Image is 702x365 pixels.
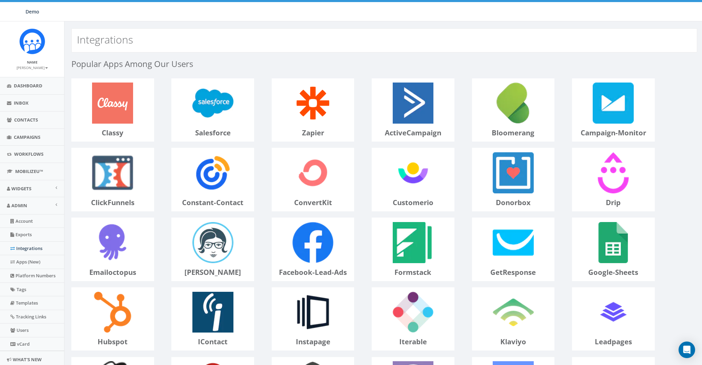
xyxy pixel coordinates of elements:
[19,28,45,54] img: Icon_1.png
[489,79,538,128] img: bloomerang-logo
[272,267,354,277] p: facebook-lead-ads
[15,168,43,174] span: MobilizeU™
[489,288,538,337] img: klaviyo-logo
[72,337,154,347] p: hubspot
[14,83,42,89] span: Dashboard
[572,267,654,277] p: google-sheets
[389,79,438,128] img: activeCampaign-logo
[472,128,554,138] p: bloomerang
[372,128,454,138] p: activeCampaign
[13,356,42,363] span: What's New
[72,267,154,277] p: emailoctopus
[288,288,338,337] img: instapage-logo
[372,337,454,347] p: iterable
[14,100,29,106] span: Inbox
[72,198,154,208] p: clickFunnels
[489,148,538,198] img: donorbox-logo
[272,128,354,138] p: zapier
[26,8,39,15] span: Demo
[88,288,138,337] img: hubspot-logo
[14,134,40,140] span: Campaigns
[77,34,133,45] h2: Integrations
[372,267,454,277] p: formstack
[272,198,354,208] p: convertKit
[14,117,38,123] span: Contacts
[88,218,138,267] img: emailoctopus-logo
[389,148,438,198] img: customerio-logo
[188,148,238,198] img: constant-contact-logo
[589,218,638,267] img: google-sheets-logo
[17,65,48,70] small: [PERSON_NAME]
[172,128,254,138] p: salesforce
[272,337,354,347] p: instapage
[472,198,554,208] p: donorbox
[72,128,154,138] p: classy
[489,218,538,267] img: getResponse-logo
[572,198,654,208] p: drip
[188,218,238,267] img: emma-logo
[589,148,638,198] img: drip-logo
[14,151,43,157] span: Workflows
[288,79,338,128] img: zapier-logo
[88,148,138,198] img: clickFunnels-logo
[188,288,238,337] img: iContact-logo
[11,185,31,192] span: Widgets
[172,198,254,208] p: constant-contact
[389,288,438,337] img: iterable-logo
[472,267,554,277] p: getResponse
[472,337,554,347] p: klaviyo
[372,198,454,208] p: customerio
[172,337,254,347] p: iContact
[589,288,638,337] img: leadpages-logo
[88,79,138,128] img: classy-logo
[288,148,338,198] img: convertKit-logo
[11,202,27,209] span: Admin
[188,79,238,128] img: salesforce-logo
[589,79,638,128] img: campaign-monitor-logo
[679,342,695,358] div: Open Intercom Messenger
[27,60,38,65] small: Name
[572,128,654,138] p: campaign-monitor
[288,218,338,267] img: facebook-lead-ads-logo
[572,337,654,347] p: leadpages
[17,64,48,70] a: [PERSON_NAME]
[172,267,254,277] p: [PERSON_NAME]
[389,218,438,267] img: formstack-logo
